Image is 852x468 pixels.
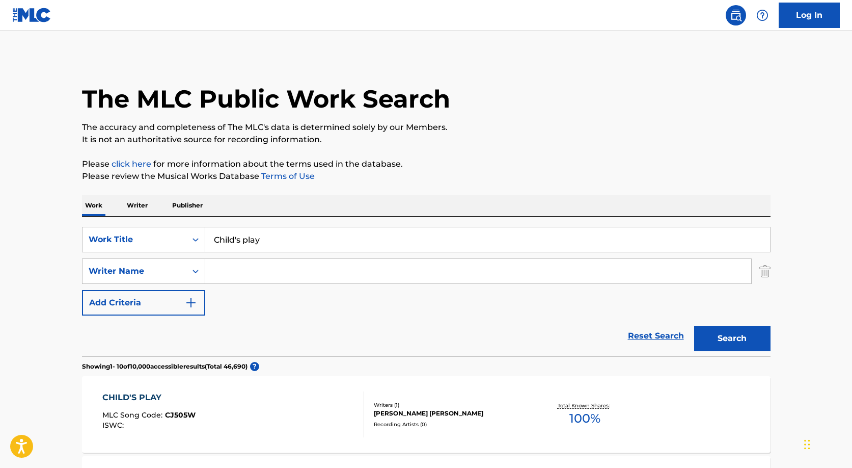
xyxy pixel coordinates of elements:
a: Terms of Use [259,171,315,181]
img: help [756,9,768,21]
span: ISWC : [102,421,126,430]
p: Work [82,195,105,216]
img: Delete Criterion [759,258,771,284]
a: Log In [779,3,840,28]
div: Work Title [89,233,180,246]
h1: The MLC Public Work Search [82,84,450,114]
p: Writer [124,195,151,216]
p: Total Known Shares: [558,402,612,409]
p: It is not an authoritative source for recording information. [82,134,771,146]
span: ? [250,362,259,371]
button: Add Criteria [82,290,205,316]
a: click here [112,159,151,169]
form: Search Form [82,227,771,356]
a: Public Search [726,5,746,25]
p: Please review the Musical Works Database [82,170,771,183]
span: CJ505W [165,410,196,420]
a: CHILD'S PLAYMLC Song Code:CJ505WISWC:Writers (1)[PERSON_NAME] [PERSON_NAME]Recording Artists (0)T... [82,376,771,453]
a: Reset Search [623,325,689,347]
p: Showing 1 - 10 of 10,000 accessible results (Total 46,690 ) [82,362,248,371]
p: Please for more information about the terms used in the database. [82,158,771,170]
span: 100 % [569,409,600,428]
img: MLC Logo [12,8,51,22]
p: Publisher [169,195,206,216]
div: Recording Artists ( 0 ) [374,421,528,428]
iframe: Chat Widget [801,419,852,468]
div: Writers ( 1 ) [374,401,528,409]
div: Help [752,5,773,25]
img: search [730,9,742,21]
div: CHILD'S PLAY [102,392,196,404]
div: [PERSON_NAME] [PERSON_NAME] [374,409,528,418]
div: Drag [804,429,810,460]
img: 9d2ae6d4665cec9f34b9.svg [185,297,197,309]
p: The accuracy and completeness of The MLC's data is determined solely by our Members. [82,121,771,134]
button: Search [694,326,771,351]
span: MLC Song Code : [102,410,165,420]
div: Writer Name [89,265,180,277]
